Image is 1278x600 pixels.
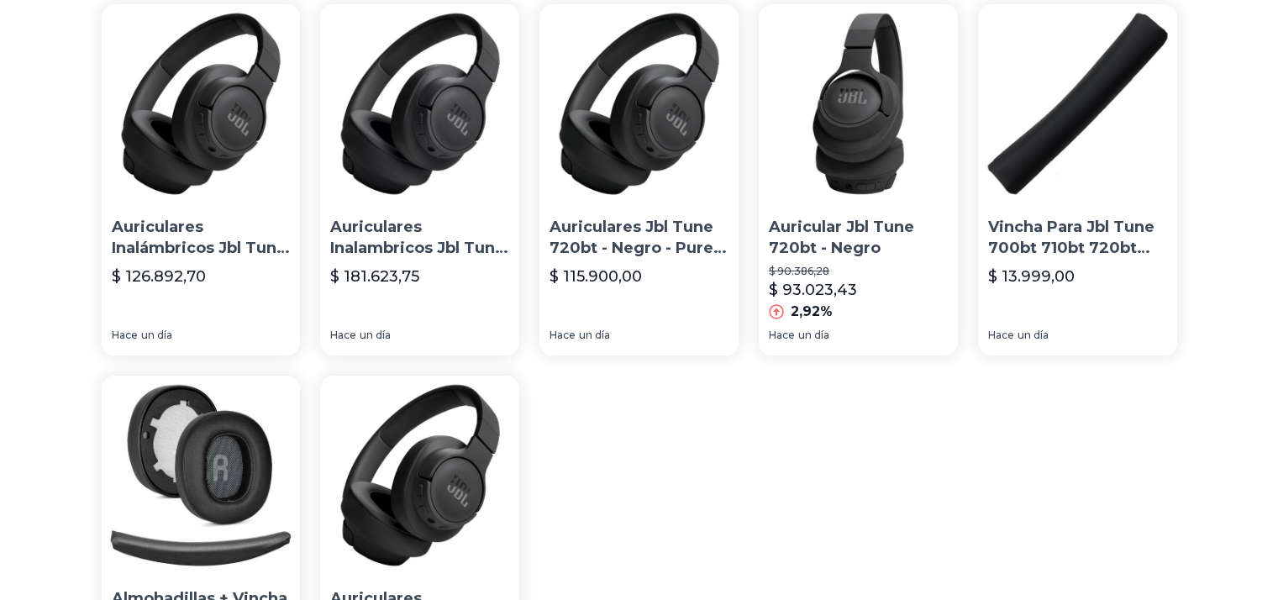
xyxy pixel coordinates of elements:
span: Hace [988,329,1014,342]
img: Vincha Para Jbl Tune 700bt 710bt 720bt 750bt 760nc Negro [978,4,1177,203]
a: Auriculares Inalámbricos Jbl Tune 720bt Bluetooth 76h Con Batería, Color Negro Y Luz AzulAuricula... [102,4,301,355]
img: Auriculares Jbl Tune 720bt - Negro - Pure Bass Sound [539,4,739,203]
a: Auricular Jbl Tune 720bt - NegroAuricular Jbl Tune 720bt - Negro$ 90.386,28$ 93.023,432,92%Haceun... [759,4,958,355]
a: Auriculares Inalambricos Jbl Tune 720bt Negro Auriculares Inalambricos Jbl Tune 720bt Negro$ 181.... [320,4,519,355]
span: un día [141,329,172,342]
span: un día [360,329,391,342]
img: Auriculares Inalambricos Jbl Tune 720bt Negro [320,4,519,203]
img: Auricular Jbl Tune 720bt - Negro [759,4,958,203]
span: un día [579,329,610,342]
span: un día [1018,329,1049,342]
p: $ 13.999,00 [988,265,1075,288]
img: Almohadillas + Vincha Para Jbl Tune 710bt 720bt 770nc Negro [102,376,301,575]
p: $ 90.386,28 [769,265,948,278]
span: Hace [330,329,356,342]
p: Auriculares Jbl Tune 720bt - Negro - Pure Bass Sound [550,217,728,259]
p: 2,92% [791,302,833,322]
a: Vincha Para Jbl Tune 700bt 710bt 720bt 750bt 760nc NegroVincha Para Jbl Tune 700bt 710bt 720bt 75... [978,4,1177,355]
p: $ 181.623,75 [330,265,419,288]
span: Hace [112,329,138,342]
span: un día [798,329,829,342]
p: Auricular Jbl Tune 720bt - Negro [769,217,948,259]
img: Auriculares Inalámbricos Jbl Tune 720bt Bluetooth 76h Con Batería, Color Negro Y Luz Azul [102,4,301,203]
p: $ 93.023,43 [769,278,857,302]
p: $ 126.892,70 [112,265,206,288]
span: Hace [550,329,576,342]
p: Auriculares Inalambricos Jbl Tune 720bt Negro [330,217,509,259]
p: $ 115.900,00 [550,265,642,288]
a: Auriculares Jbl Tune 720bt - Negro - Pure Bass SoundAuriculares Jbl Tune 720bt - Negro - Pure Bas... [539,4,739,355]
p: Auriculares Inalámbricos Jbl Tune 720bt Bluetooth 76h Con Batería, Color Negro Y [PERSON_NAME] Azul [112,217,291,259]
span: Hace [769,329,795,342]
p: Vincha Para Jbl Tune 700bt 710bt 720bt 750bt 760nc Negro [988,217,1167,259]
img: Auriculares Inalámbricos Jbl Tune 720bt Color Negro [320,376,519,575]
